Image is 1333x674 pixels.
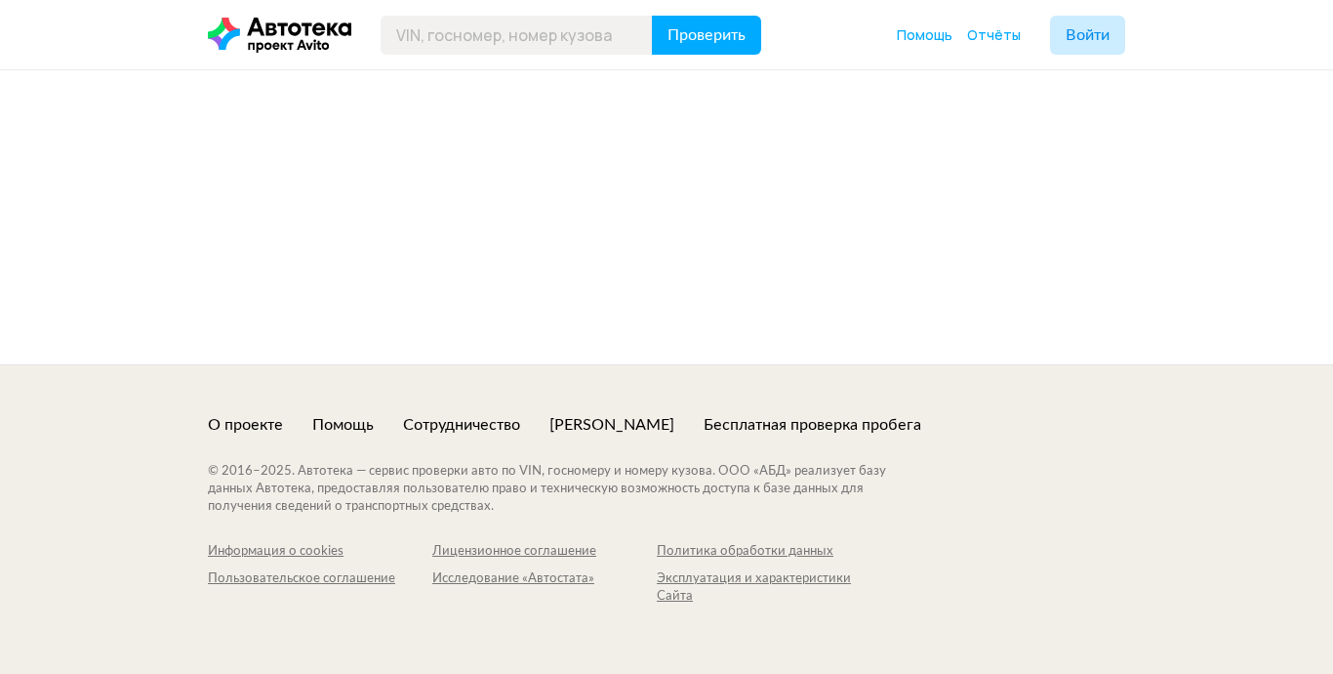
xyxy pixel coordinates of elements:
[704,414,921,436] a: Бесплатная проверка пробега
[208,543,432,561] a: Информация о cookies
[432,570,657,606] a: Исследование «Автостата»
[652,16,761,55] button: Проверить
[967,25,1021,44] span: Отчёты
[897,25,952,45] a: Помощь
[657,570,881,606] a: Эксплуатация и характеристики Сайта
[208,570,432,588] div: Пользовательское соглашение
[381,16,653,55] input: VIN, госномер, номер кузова
[208,463,925,516] div: © 2016– 2025 . Автотека — сервис проверки авто по VIN, госномеру и номеру кузова. ООО «АБД» реали...
[208,570,432,606] a: Пользовательское соглашение
[1066,27,1110,43] span: Войти
[1050,16,1125,55] button: Войти
[432,570,657,588] div: Исследование «Автостата»
[549,414,674,436] a: [PERSON_NAME]
[208,414,283,436] a: О проекте
[657,543,881,561] a: Политика обработки данных
[403,414,520,436] a: Сотрудничество
[897,25,952,44] span: Помощь
[312,414,374,436] a: Помощь
[432,543,657,561] a: Лицензионное соглашение
[967,25,1021,45] a: Отчёты
[667,27,746,43] span: Проверить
